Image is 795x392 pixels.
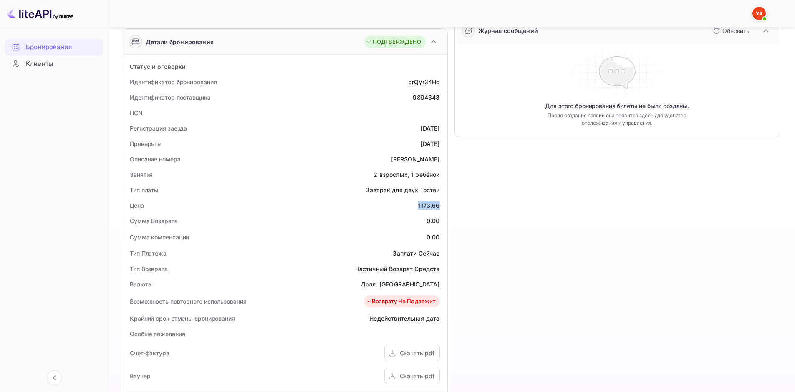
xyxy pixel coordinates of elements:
[413,93,439,102] div: 9894343
[708,24,753,38] button: Обновить
[130,140,161,147] ya-tr-span: Проверьте
[369,315,439,322] ya-tr-span: Недействительная дата
[545,102,689,110] ya-tr-span: Для этого бронирования билеты не были созданы.
[355,265,440,272] ya-tr-span: Частичный Возврат Средств
[427,233,440,241] div: 0.00
[752,7,766,20] img: Служба Поддержки Яндекса
[130,217,178,224] ya-tr-span: Сумма Возврата
[130,94,211,101] ya-tr-span: Идентификатор поставщика
[130,125,187,132] ya-tr-span: Регистрация заезда
[5,56,103,71] a: Клиенты
[478,27,538,34] ya-tr-span: Журнал сообщений
[130,109,143,116] ya-tr-span: HCN
[427,216,440,225] div: 0.00
[400,349,434,357] ya-tr-span: Скачать pdf
[400,372,434,380] div: Скачать pdf
[130,330,185,337] ya-tr-span: Особые пожелания
[130,250,167,257] ya-tr-span: Тип Платежа
[130,281,151,288] ya-tr-span: Валюта
[130,372,150,379] ya-tr-span: Ваучер
[722,27,750,34] ya-tr-span: Обновить
[130,63,186,70] ya-tr-span: Статус и оговорки
[130,298,246,305] ya-tr-span: Возможность повторного использования
[5,39,103,55] a: Бронирования
[373,38,421,46] ya-tr-span: ПОДТВЕРЖДЕНО
[130,349,169,357] ya-tr-span: Счет-фактура
[130,202,144,209] ya-tr-span: Цена
[26,43,72,52] ya-tr-span: Бронирования
[146,38,214,46] ya-tr-span: Детали бронирования
[130,78,217,85] ya-tr-span: Идентификатор бронирования
[7,7,73,20] img: Логотип LiteAPI
[391,156,440,163] ya-tr-span: [PERSON_NAME]
[421,139,440,148] div: [DATE]
[393,250,439,257] ya-tr-span: Заплати Сейчас
[5,56,103,72] div: Клиенты
[361,281,439,288] ya-tr-span: Долл. [GEOGRAPHIC_DATA]
[374,171,439,178] ya-tr-span: 2 взрослых, 1 ребёнок
[130,186,159,193] ya-tr-span: Тип платы
[26,59,53,69] ya-tr-span: Клиенты
[530,112,704,127] ya-tr-span: После создания заявки она появится здесь для удобства отслеживания и управления.
[130,234,189,241] ya-tr-span: Сумма компенсации
[421,124,440,133] div: [DATE]
[366,186,439,193] ya-tr-span: Завтрак для двух Гостей
[47,370,62,385] button: Свернуть навигацию
[130,156,181,163] ya-tr-span: Описание номера
[408,78,439,85] ya-tr-span: prQyr34Hc
[372,297,436,306] ya-tr-span: Возврату не подлежит
[130,171,153,178] ya-tr-span: Занятия
[418,201,439,210] div: 1173.66
[130,265,168,272] ya-tr-span: Тип Возврата
[130,315,235,322] ya-tr-span: Крайний срок отмены бронирования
